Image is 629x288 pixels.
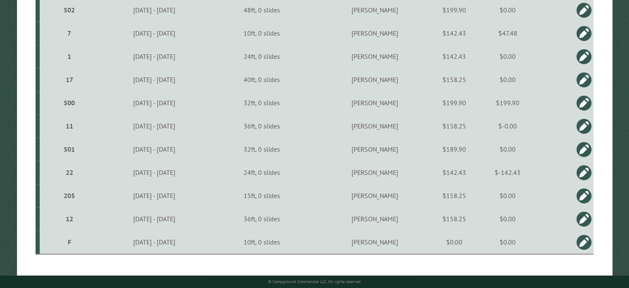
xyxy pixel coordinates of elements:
[43,145,96,153] div: 501
[268,279,361,284] small: © Campground Commander LLC. All rights reserved.
[212,68,311,91] td: 40ft, 0 slides
[438,184,471,207] td: $158.25
[311,114,438,138] td: [PERSON_NAME]
[98,191,210,200] div: [DATE] - [DATE]
[212,230,311,254] td: 10ft, 0 slides
[212,184,311,207] td: 15ft, 0 slides
[212,45,311,68] td: 24ft, 0 slides
[471,114,544,138] td: $-0.00
[311,68,438,91] td: [PERSON_NAME]
[43,52,96,61] div: 1
[212,161,311,184] td: 24ft, 0 slides
[98,238,210,246] div: [DATE] - [DATE]
[212,114,311,138] td: 36ft, 0 slides
[311,91,438,114] td: [PERSON_NAME]
[471,230,544,254] td: $0.00
[311,138,438,161] td: [PERSON_NAME]
[438,138,471,161] td: $189.90
[43,191,96,200] div: 205
[471,184,544,207] td: $0.00
[212,207,311,230] td: 36ft, 0 slides
[98,99,210,107] div: [DATE] - [DATE]
[471,45,544,68] td: $0.00
[98,122,210,130] div: [DATE] - [DATE]
[471,207,544,230] td: $0.00
[43,238,96,246] div: F
[471,161,544,184] td: $-142.43
[98,29,210,37] div: [DATE] - [DATE]
[471,138,544,161] td: $0.00
[438,230,471,254] td: $0.00
[43,75,96,84] div: 17
[438,68,471,91] td: $158.25
[438,161,471,184] td: $142.43
[43,168,96,177] div: 22
[43,29,96,37] div: 7
[471,91,544,114] td: $199.90
[212,22,311,45] td: 10ft, 0 slides
[212,138,311,161] td: 32ft, 0 slides
[311,161,438,184] td: [PERSON_NAME]
[471,22,544,45] td: $47.48
[438,114,471,138] td: $158.25
[438,207,471,230] td: $158.25
[471,68,544,91] td: $0.00
[311,45,438,68] td: [PERSON_NAME]
[98,215,210,223] div: [DATE] - [DATE]
[43,99,96,107] div: 500
[311,207,438,230] td: [PERSON_NAME]
[212,91,311,114] td: 32ft, 0 slides
[311,230,438,254] td: [PERSON_NAME]
[98,75,210,84] div: [DATE] - [DATE]
[43,215,96,223] div: 12
[43,6,96,14] div: 502
[311,22,438,45] td: [PERSON_NAME]
[438,45,471,68] td: $142.43
[311,184,438,207] td: [PERSON_NAME]
[98,6,210,14] div: [DATE] - [DATE]
[438,91,471,114] td: $199.90
[98,145,210,153] div: [DATE] - [DATE]
[98,168,210,177] div: [DATE] - [DATE]
[43,122,96,130] div: 11
[98,52,210,61] div: [DATE] - [DATE]
[438,22,471,45] td: $142.43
